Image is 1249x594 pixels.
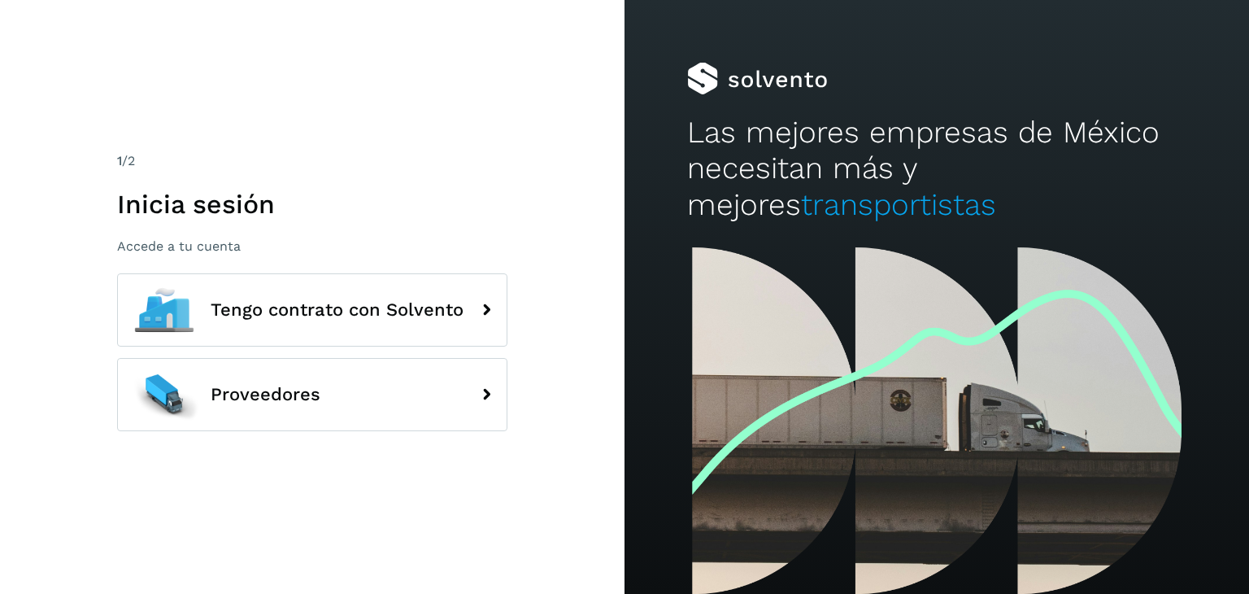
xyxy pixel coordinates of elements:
button: Proveedores [117,358,507,431]
button: Tengo contrato con Solvento [117,273,507,347]
span: Proveedores [211,385,320,404]
p: Accede a tu cuenta [117,238,507,254]
div: /2 [117,151,507,171]
h1: Inicia sesión [117,189,507,220]
h2: Las mejores empresas de México necesitan más y mejores [687,115,1186,223]
span: 1 [117,153,122,168]
span: Tengo contrato con Solvento [211,300,463,320]
span: transportistas [801,187,996,222]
